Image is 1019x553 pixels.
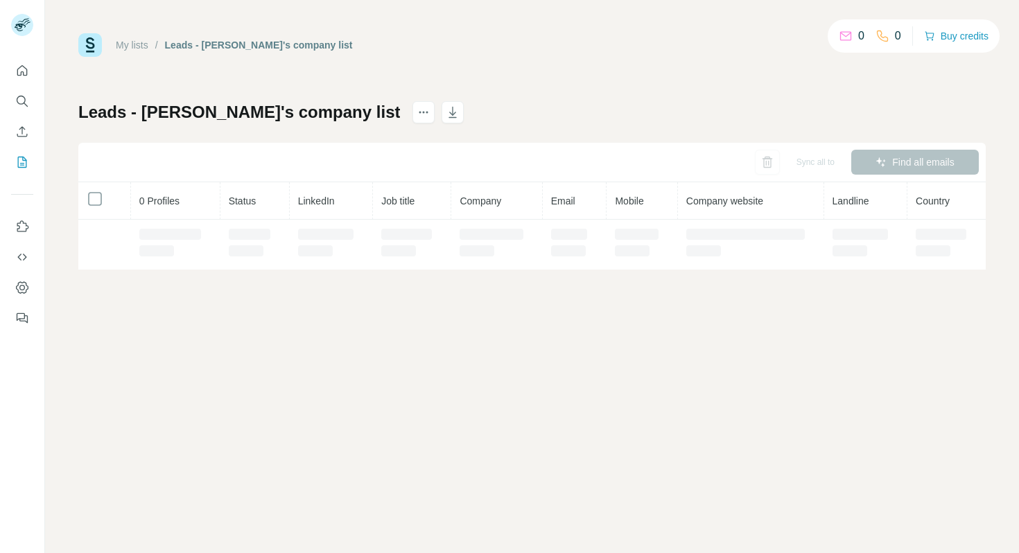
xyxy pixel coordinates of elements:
[139,195,180,207] span: 0 Profiles
[11,245,33,270] button: Use Surfe API
[381,195,415,207] span: Job title
[11,306,33,331] button: Feedback
[155,38,158,52] li: /
[11,89,33,114] button: Search
[916,195,950,207] span: Country
[615,195,643,207] span: Mobile
[460,195,501,207] span: Company
[686,195,763,207] span: Company website
[551,195,575,207] span: Email
[298,195,335,207] span: LinkedIn
[412,101,435,123] button: actions
[833,195,869,207] span: Landline
[165,38,353,52] div: Leads - [PERSON_NAME]'s company list
[78,33,102,57] img: Surfe Logo
[895,28,901,44] p: 0
[858,28,864,44] p: 0
[116,39,148,51] a: My lists
[11,214,33,239] button: Use Surfe on LinkedIn
[78,101,400,123] h1: Leads - [PERSON_NAME]'s company list
[924,26,988,46] button: Buy credits
[11,119,33,144] button: Enrich CSV
[11,58,33,83] button: Quick start
[229,195,256,207] span: Status
[11,275,33,300] button: Dashboard
[11,150,33,175] button: My lists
